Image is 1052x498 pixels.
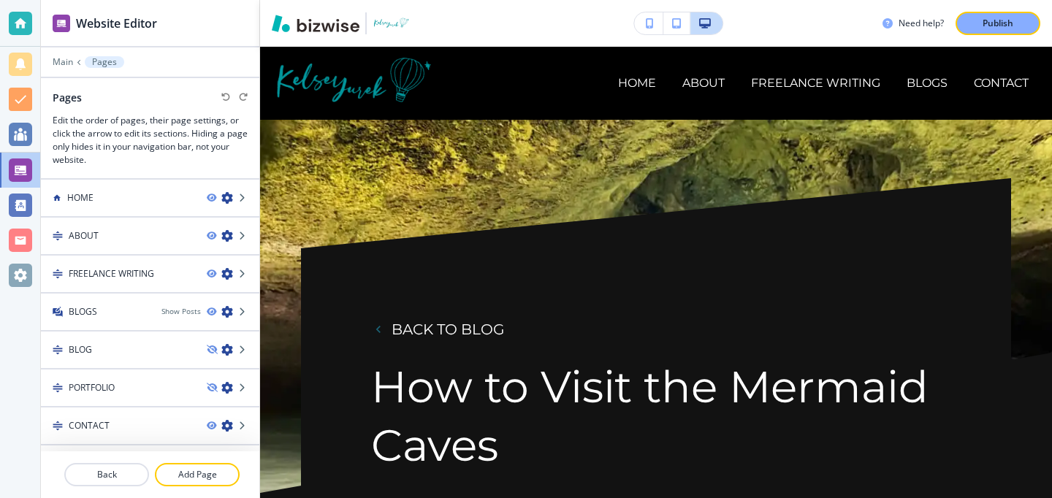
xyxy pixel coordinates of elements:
img: Drag [53,421,63,431]
p: Pages [92,57,117,67]
h4: FREELANCE WRITING [69,267,154,280]
p: Add Page [156,468,238,481]
img: Drag [53,231,63,241]
h3: Edit the order of pages, their page settings, or click the arrow to edit its sections. Hiding a p... [53,114,248,166]
button: Publish [956,12,1040,35]
h4: BLOG [69,343,92,356]
img: Drag [53,383,63,393]
div: DragBLOG [41,332,259,369]
div: BlogBLOGSShow Posts [41,294,259,332]
h4: PORTFOLIO [69,381,115,394]
p: HOME [618,74,656,91]
h4: BLOGS [69,305,97,318]
button: Add Page [155,463,240,486]
button: Back to blog [371,318,504,340]
h4: CONTACT [69,419,110,432]
img: Drag [53,269,63,279]
h2: Website Editor [76,15,157,32]
h4: HOME [67,191,94,204]
div: HOME [41,180,259,218]
img: Drag [53,345,63,355]
h1: How to Visit the Mermaid Caves [371,358,941,475]
img: Blog [53,307,63,317]
button: Pages [85,56,124,68]
div: DragABOUT [41,218,259,256]
h2: Pages [53,90,82,105]
img: editor icon [53,15,70,32]
h3: Need help? [899,17,944,30]
p: ABOUT [682,74,725,91]
button: Show Posts [161,306,201,317]
img: Bizwise Logo [272,15,359,32]
div: DragFREELANCE WRITING [41,256,259,294]
p: Back [66,468,148,481]
div: DragPORTFOLIO [41,369,259,407]
p: Publish [983,17,1013,30]
button: Main [53,57,73,67]
p: FREELANCE WRITING [751,74,880,91]
h4: ABOUT [69,229,99,242]
img: Your Logo [373,17,412,31]
p: CONTACT [974,74,1029,91]
button: Back [64,463,149,486]
p: BLOGS [907,74,948,91]
img: THE WORLD ACCORDING TO KELSEY YUREK [270,52,446,113]
div: DragCONTACT [41,407,259,445]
